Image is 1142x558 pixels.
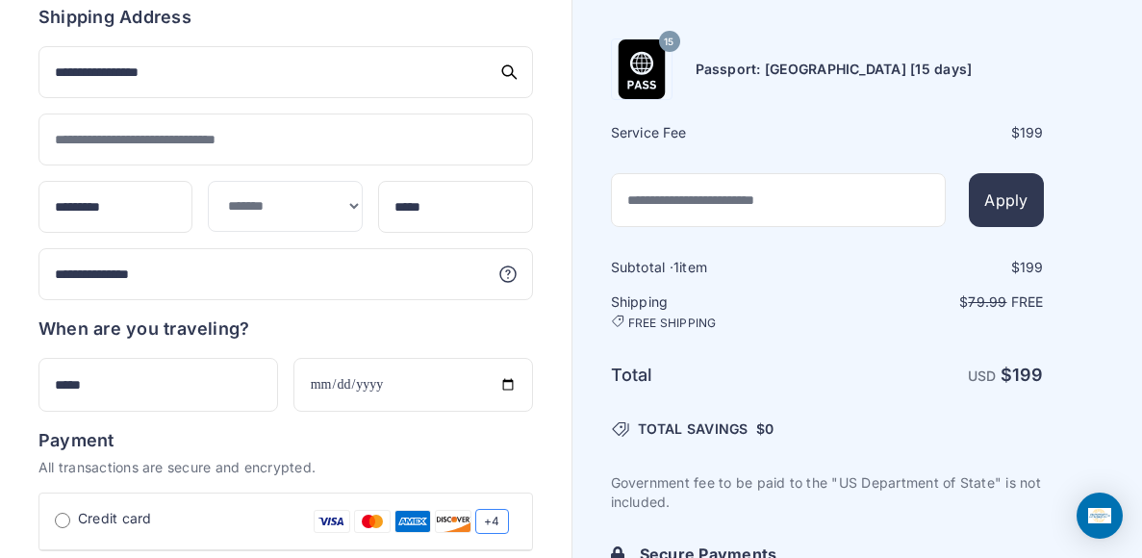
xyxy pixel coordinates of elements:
[475,509,508,534] span: +4
[638,419,749,439] span: TOTAL SAVINGS
[38,4,533,31] h6: Shipping Address
[38,458,533,477] p: All transactions are secure and encrypted.
[435,509,471,534] img: Discover
[628,316,717,331] span: FREE SHIPPING
[78,509,152,528] span: Credit card
[314,509,350,534] img: Visa Card
[829,292,1044,312] p: $
[354,509,391,534] img: Mastercard
[1012,365,1044,385] span: 199
[611,258,825,277] h6: Subtotal · item
[1011,293,1044,310] span: Free
[611,292,825,331] h6: Shipping
[611,473,1044,512] p: Government fee to be paid to the "US Department of State" is not included.
[38,316,250,342] h6: When are you traveling?
[38,427,533,454] h6: Payment
[829,258,1044,277] div: $
[394,509,431,534] img: Amex
[498,265,518,284] svg: More information
[611,123,825,142] h6: Service Fee
[1020,259,1044,275] span: 199
[756,419,774,439] span: $
[1020,124,1044,140] span: 199
[765,420,774,437] span: 0
[696,60,973,79] h6: Passport: [GEOGRAPHIC_DATA] [15 days]
[968,368,997,384] span: USD
[673,259,679,275] span: 1
[1001,365,1044,385] strong: $
[829,123,1044,142] div: $
[1077,493,1123,539] div: Open Intercom Messenger
[969,173,1043,227] button: Apply
[968,293,1006,310] span: 79.99
[611,362,825,389] h6: Total
[664,29,673,54] span: 15
[612,39,672,99] img: Product Name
